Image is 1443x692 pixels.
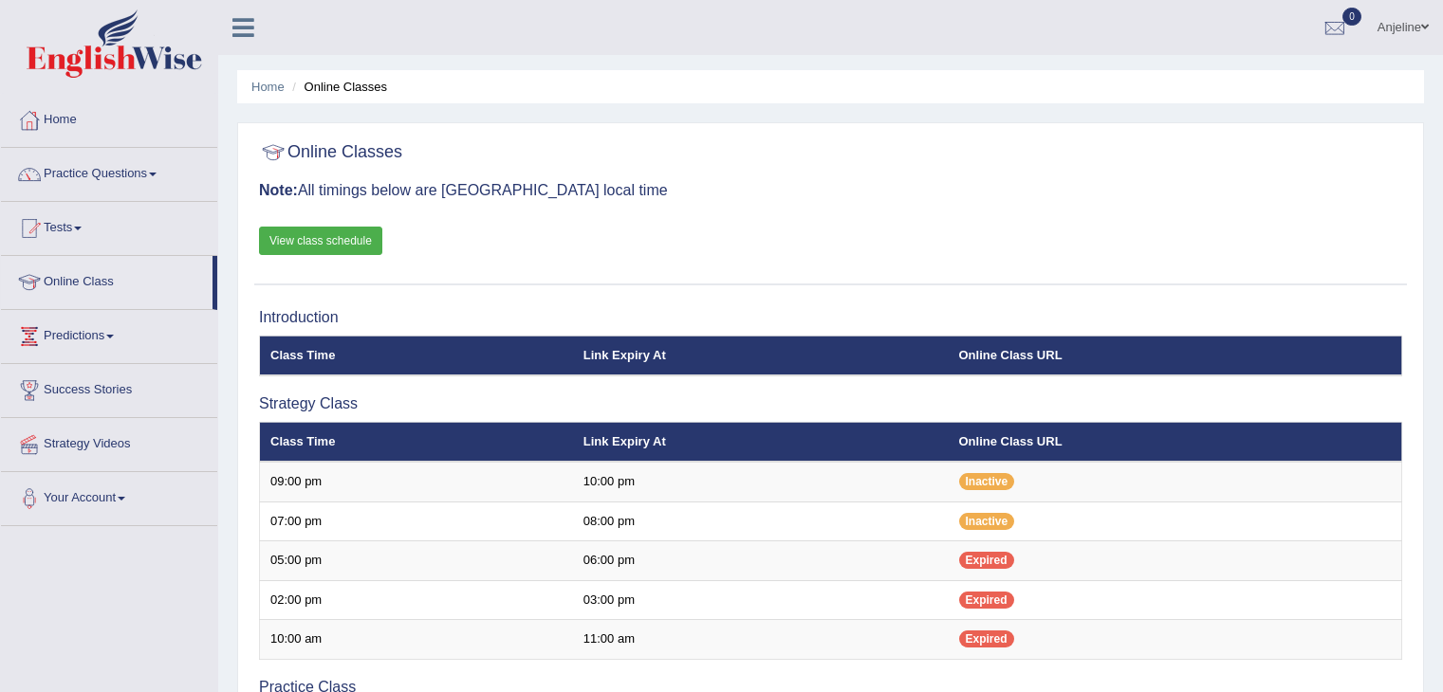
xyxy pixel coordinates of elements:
[959,473,1015,490] span: Inactive
[259,227,382,255] a: View class schedule
[959,630,1014,647] span: Expired
[573,462,949,501] td: 10:00 pm
[287,78,387,96] li: Online Classes
[573,501,949,541] td: 08:00 pm
[260,580,573,620] td: 02:00 pm
[260,422,573,462] th: Class Time
[573,620,949,660] td: 11:00 am
[573,336,949,375] th: Link Expiry At
[1,256,213,303] a: Online Class
[573,422,949,462] th: Link Expiry At
[260,501,573,541] td: 07:00 pm
[1,202,217,249] a: Tests
[573,541,949,581] td: 06:00 pm
[1,310,217,357] a: Predictions
[260,620,573,660] td: 10:00 am
[259,395,1402,412] h3: Strategy Class
[1342,8,1361,26] span: 0
[1,472,217,519] a: Your Account
[259,182,1402,199] h3: All timings below are [GEOGRAPHIC_DATA] local time
[259,138,402,167] h2: Online Classes
[259,182,298,198] b: Note:
[959,552,1014,569] span: Expired
[260,462,573,501] td: 09:00 pm
[573,580,949,620] td: 03:00 pm
[1,148,217,195] a: Practice Questions
[1,418,217,465] a: Strategy Videos
[959,513,1015,530] span: Inactive
[1,94,217,141] a: Home
[260,336,573,375] th: Class Time
[959,592,1014,609] span: Expired
[949,422,1402,462] th: Online Class URL
[251,80,285,94] a: Home
[259,309,1402,326] h3: Introduction
[949,336,1402,375] th: Online Class URL
[1,364,217,411] a: Success Stories
[260,541,573,581] td: 05:00 pm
